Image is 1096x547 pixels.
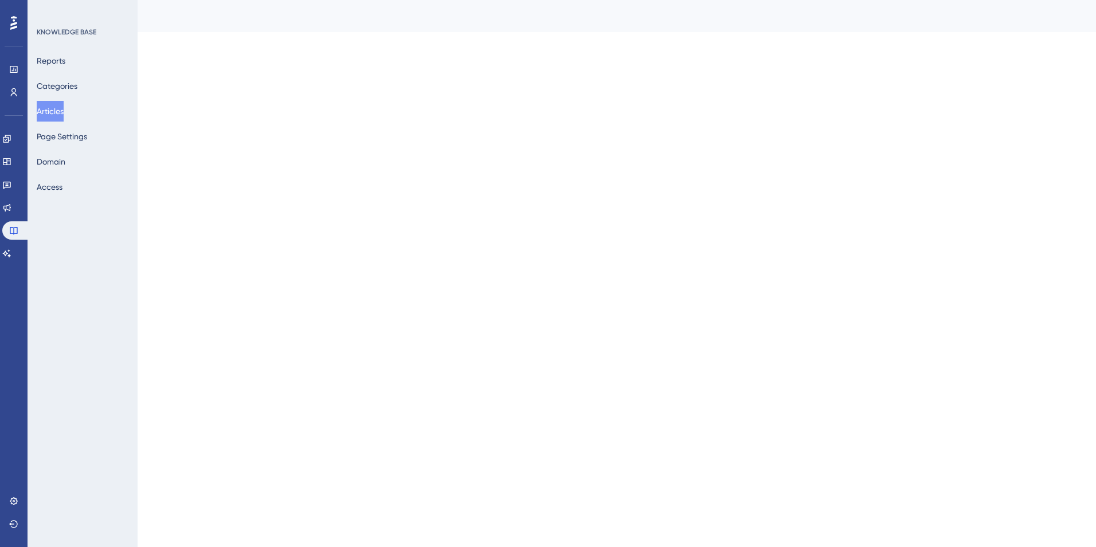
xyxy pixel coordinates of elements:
[37,76,77,96] button: Categories
[37,28,96,37] div: KNOWLEDGE BASE
[37,126,87,147] button: Page Settings
[37,50,65,71] button: Reports
[37,101,64,122] button: Articles
[37,177,62,197] button: Access
[37,151,65,172] button: Domain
